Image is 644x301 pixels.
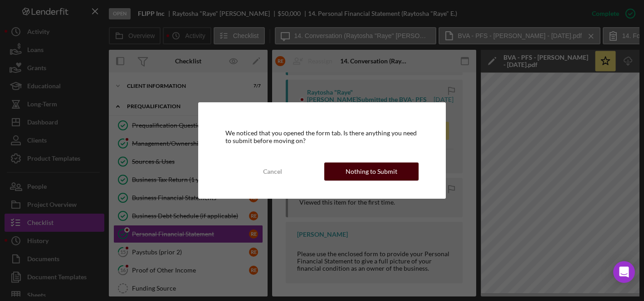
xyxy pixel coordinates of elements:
[225,162,320,181] button: Cancel
[324,162,419,181] button: Nothing to Submit
[225,129,419,144] div: We noticed that you opened the form tab. Is there anything you need to submit before moving on?
[263,162,282,181] div: Cancel
[613,261,635,283] div: Open Intercom Messenger
[346,162,397,181] div: Nothing to Submit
